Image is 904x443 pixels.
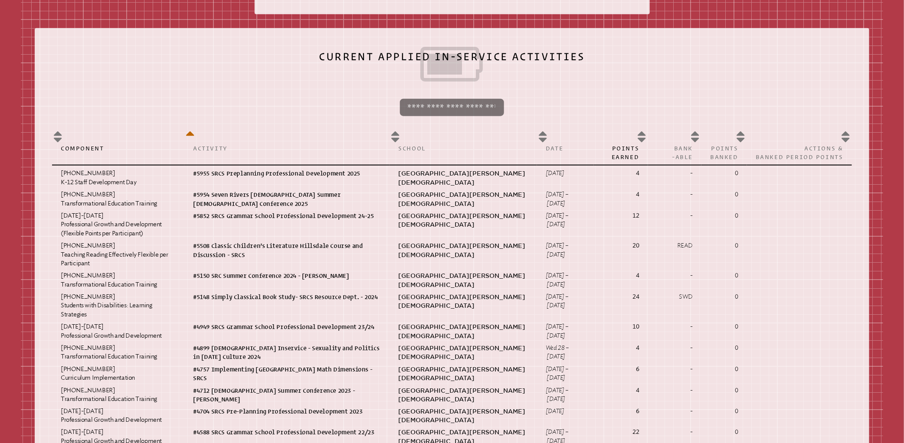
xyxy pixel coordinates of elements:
[398,365,528,383] p: [GEOGRAPHIC_DATA][PERSON_NAME][DEMOGRAPHIC_DATA]
[710,271,738,280] p: 0
[710,428,738,437] p: 0
[61,322,176,340] p: [DATE]-[DATE] Professional Growth and Development
[193,344,381,362] p: #4899 [DEMOGRAPHIC_DATA] Inservice - Sexuality and Politics in [DATE] Culture 2024
[636,272,639,279] strong: 4
[546,144,585,153] p: Date
[398,241,528,259] p: [GEOGRAPHIC_DATA][PERSON_NAME][DEMOGRAPHIC_DATA]
[193,190,381,208] p: #5954 Seven Rivers [DEMOGRAPHIC_DATA] Summer [DEMOGRAPHIC_DATA] Conference 2025
[657,386,693,395] p: -
[193,428,381,437] p: #4588 SRCS Grammar School Professional Development 22/23
[710,144,738,161] p: Points Banked
[52,45,852,88] h2: Current Applied In-Service Activities
[398,322,528,340] p: [GEOGRAPHIC_DATA][PERSON_NAME][DEMOGRAPHIC_DATA]
[632,212,639,219] strong: 12
[657,365,693,374] p: -
[398,212,528,229] p: [GEOGRAPHIC_DATA][PERSON_NAME][DEMOGRAPHIC_DATA]
[657,144,693,161] p: Bank -able
[636,344,639,352] strong: 4
[710,190,738,199] p: 0
[636,407,639,415] strong: 6
[632,323,639,330] strong: 10
[710,241,738,250] p: 0
[546,169,585,178] p: [DATE]
[193,241,381,259] p: #5508 Classic Children's Literature Hillsdale Course and Discussion - SRCS
[546,365,585,383] p: [DATE] – [DATE]
[193,212,381,220] p: #5852 SRCS Grammar School Professional Development 24-25
[636,365,639,373] strong: 6
[657,322,693,331] p: -
[710,169,738,178] p: 0
[398,144,528,153] p: School
[710,365,738,374] p: 0
[657,271,693,280] p: -
[61,365,176,383] p: [PHONE_NUMBER] Curriculum Implementation
[657,407,693,416] p: -
[657,190,693,199] p: -
[193,386,381,404] p: #4712 [DEMOGRAPHIC_DATA] Summer Conference 2023 - [PERSON_NAME]
[61,271,176,289] p: [PHONE_NUMBER] Transformational Education Training
[657,212,693,220] p: -
[546,271,585,289] p: [DATE] – [DATE]
[710,212,738,220] p: 0
[710,344,738,352] p: 0
[710,322,738,331] p: 0
[193,271,381,280] p: #5150 SRC Summer Conference 2024 - [PERSON_NAME]
[546,386,585,404] p: [DATE] – [DATE]
[546,212,585,229] p: [DATE] – [DATE]
[632,293,639,300] strong: 24
[657,428,693,437] p: -
[398,386,528,404] p: [GEOGRAPHIC_DATA][PERSON_NAME][DEMOGRAPHIC_DATA]
[61,293,176,319] p: [PHONE_NUMBER] Students with Disabilities: Learning Strategies
[657,293,693,301] p: SWD
[61,169,176,187] p: [PHONE_NUMBER] K-12 Staff Development Day
[546,344,585,362] p: Wed 28 – [DATE]
[636,191,639,198] strong: 4
[632,429,639,436] strong: 22
[546,241,585,259] p: [DATE] – [DATE]
[546,293,585,310] p: [DATE] – [DATE]
[193,322,381,331] p: #4949 SRCS Grammar School Professional Development 23/24
[398,190,528,208] p: [GEOGRAPHIC_DATA][PERSON_NAME][DEMOGRAPHIC_DATA]
[193,365,381,383] p: #4757 Implementing [GEOGRAPHIC_DATA] Math Dimensions - SRCS
[710,407,738,416] p: 0
[61,212,176,238] p: [DATE]-[DATE] Professional Growth and Development (Flexible Points per Participant)
[636,387,639,394] strong: 4
[193,293,381,301] p: #5148 Simply Classical Book Study- SRCS Resource Dept. - 2024
[546,407,585,416] p: [DATE]
[710,386,738,395] p: 0
[61,190,176,208] p: [PHONE_NUMBER] Transformational Education Training
[61,344,176,362] p: [PHONE_NUMBER] Transformational Education Training
[61,241,176,268] p: [PHONE_NUMBER] Teaching Reading Effectively Flexible per Participant
[398,344,528,362] p: [GEOGRAPHIC_DATA][PERSON_NAME][DEMOGRAPHIC_DATA]
[710,293,738,301] p: 0
[398,271,528,289] p: [GEOGRAPHIC_DATA][PERSON_NAME][DEMOGRAPHIC_DATA]
[546,190,585,208] p: [DATE] – [DATE]
[61,144,176,153] p: Component
[756,144,843,161] p: Actions & Banked Period Points
[61,407,176,425] p: [DATE]-[DATE] Professional Growth and Development
[632,242,639,249] strong: 20
[193,407,381,416] p: #4704 SRCS Pre-Planning Professional Development 2023
[398,169,528,187] p: [GEOGRAPHIC_DATA][PERSON_NAME][DEMOGRAPHIC_DATA]
[193,144,381,153] p: Activity
[657,241,693,250] p: Read
[657,344,693,352] p: -
[193,169,381,178] p: #5955 SRCS Preplanning Professional Development 2025
[636,169,639,177] strong: 4
[61,386,176,404] p: [PHONE_NUMBER] Transformational Education Training
[398,293,528,310] p: [GEOGRAPHIC_DATA][PERSON_NAME][DEMOGRAPHIC_DATA]
[546,322,585,340] p: [DATE] – [DATE]
[398,407,528,425] p: [GEOGRAPHIC_DATA][PERSON_NAME][DEMOGRAPHIC_DATA]
[603,144,639,161] p: Points Earned
[657,169,693,178] p: -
